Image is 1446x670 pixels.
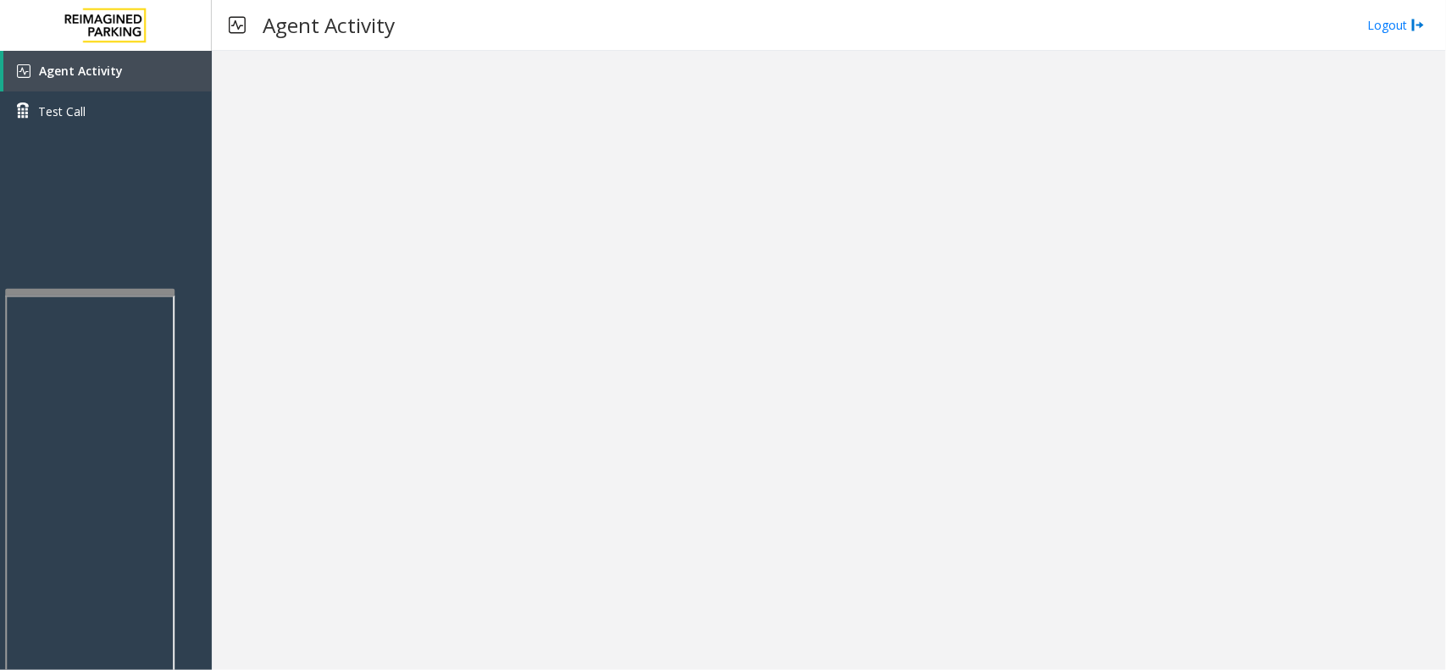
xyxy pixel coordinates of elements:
[1411,16,1425,34] img: logout
[17,64,30,78] img: 'icon'
[3,51,212,91] a: Agent Activity
[1367,16,1425,34] a: Logout
[39,63,123,79] span: Agent Activity
[229,4,246,46] img: pageIcon
[254,4,403,46] h3: Agent Activity
[38,102,86,120] span: Test Call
